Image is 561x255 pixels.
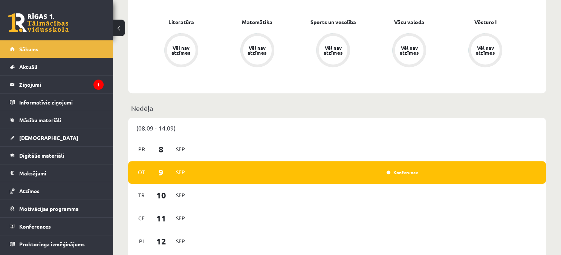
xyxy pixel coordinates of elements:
span: Ot [134,166,150,178]
span: Proktoringa izmēģinājums [19,241,85,247]
span: Tr [134,189,150,201]
span: 11 [150,212,173,224]
span: Pr [134,143,150,155]
span: 10 [150,189,173,201]
i: 1 [93,80,104,90]
div: Vēl nav atzīmes [399,45,420,55]
legend: Informatīvie ziņojumi [19,94,104,111]
a: Informatīvie ziņojumi [10,94,104,111]
span: Motivācijas programma [19,205,79,212]
div: (08.09 - 14.09) [128,118,546,138]
a: Mācību materiāli [10,111,104,129]
a: Vēl nav atzīmes [295,33,371,69]
span: 8 [150,143,173,155]
a: Vācu valoda [394,18,424,26]
a: Konference [387,169,418,175]
span: 12 [150,235,173,247]
a: Motivācijas programma [10,200,104,217]
a: Matemātika [242,18,272,26]
a: [DEMOGRAPHIC_DATA] [10,129,104,146]
a: Atzīmes [10,182,104,200]
legend: Maksājumi [19,164,104,182]
span: [DEMOGRAPHIC_DATA] [19,134,78,141]
a: Konferences [10,218,104,235]
span: Mācību materiāli [19,117,61,123]
span: Aktuāli [19,63,37,70]
a: Maksājumi [10,164,104,182]
div: Vēl nav atzīmes [171,45,192,55]
span: Atzīmes [19,187,40,194]
p: Nedēļa [131,103,543,113]
a: Vēl nav atzīmes [447,33,523,69]
a: Proktoringa izmēģinājums [10,235,104,253]
a: Ziņojumi1 [10,76,104,93]
span: 9 [150,166,173,178]
a: Aktuāli [10,58,104,75]
div: Vēl nav atzīmes [475,45,496,55]
a: Digitālie materiāli [10,147,104,164]
span: Sākums [19,46,38,52]
div: Vēl nav atzīmes [247,45,268,55]
span: Sep [173,212,188,224]
a: Sports un veselība [310,18,356,26]
span: Sep [173,166,188,178]
span: Ce [134,212,150,224]
a: Vēsture I [474,18,497,26]
span: Konferences [19,223,51,230]
span: Pi [134,235,150,247]
a: Vēl nav atzīmes [219,33,295,69]
a: Sākums [10,40,104,58]
span: Sep [173,235,188,247]
legend: Ziņojumi [19,76,104,93]
span: Sep [173,189,188,201]
a: Rīgas 1. Tālmācības vidusskola [8,13,69,32]
div: Vēl nav atzīmes [323,45,344,55]
span: Sep [173,143,188,155]
a: Vēl nav atzīmes [371,33,447,69]
a: Vēl nav atzīmes [143,33,219,69]
a: Literatūra [168,18,194,26]
span: Digitālie materiāli [19,152,64,159]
